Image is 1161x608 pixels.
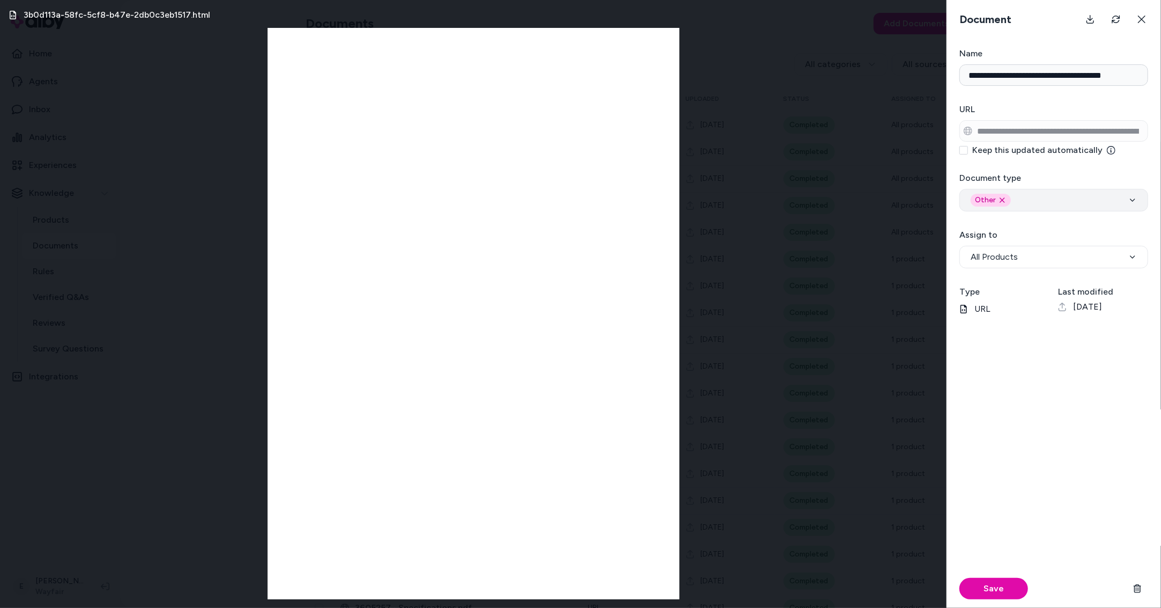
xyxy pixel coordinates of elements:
[998,196,1007,204] button: Remove other option
[1073,301,1102,313] span: [DATE]
[959,47,1148,60] h3: Name
[972,146,1115,155] label: Keep this updated automatically
[24,9,210,21] h3: 3b0d113a-58fc-5cf8-b47e-2db0c3eb1517.html
[959,578,1028,599] button: Save
[971,251,1018,263] span: All Products
[959,103,1148,116] h3: URL
[959,230,997,240] label: Assign to
[971,194,1011,207] div: Other
[955,12,1016,27] h3: Document
[1058,285,1148,298] h3: Last modified
[959,172,1148,185] h3: Document type
[959,189,1148,211] button: OtherRemove other option
[959,285,1049,298] h3: Type
[959,303,1049,316] p: URL
[1105,9,1127,30] button: Refresh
